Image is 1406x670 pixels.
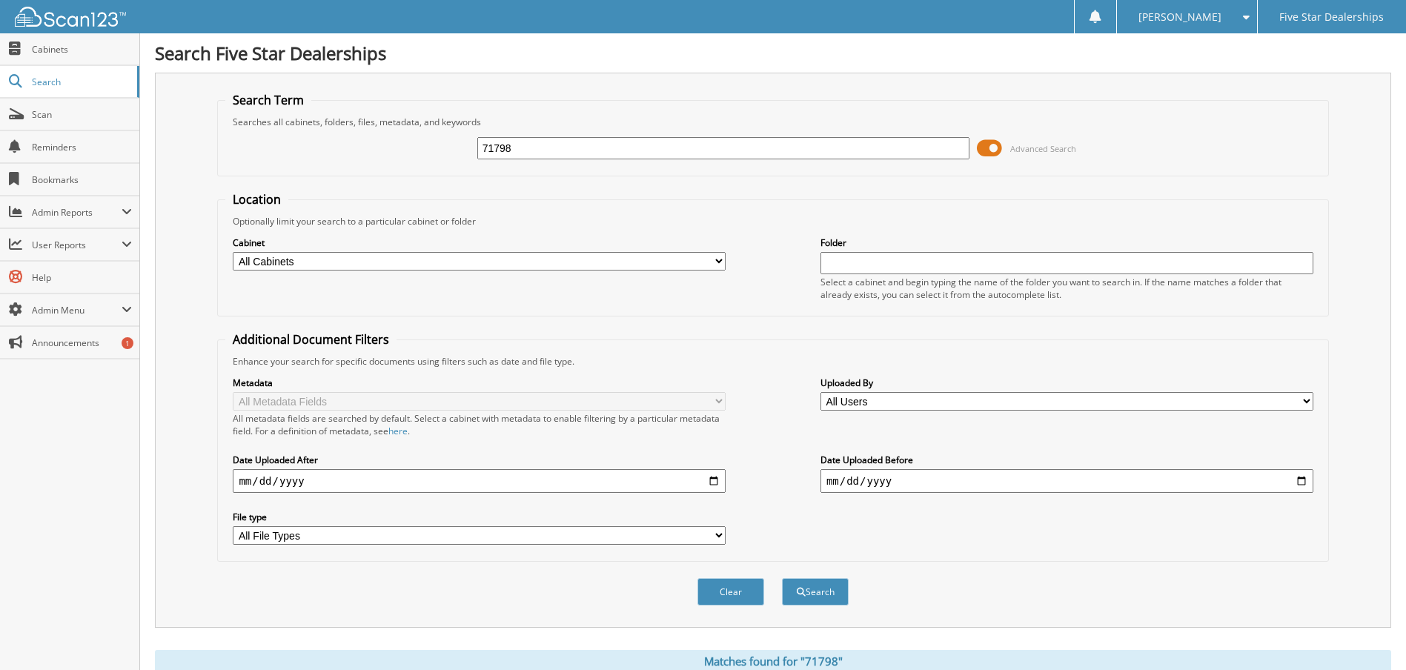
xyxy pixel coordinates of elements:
span: Announcements [32,336,132,349]
button: Search [782,578,849,606]
input: start [233,469,726,493]
label: Metadata [233,377,726,389]
span: Scan [32,108,132,121]
h1: Search Five Star Dealerships [155,41,1391,65]
legend: Additional Document Filters [225,331,397,348]
legend: Search Term [225,92,311,108]
span: Five Star Dealerships [1279,13,1384,21]
label: File type [233,511,726,523]
span: [PERSON_NAME] [1138,13,1221,21]
label: Cabinet [233,236,726,249]
div: Enhance your search for specific documents using filters such as date and file type. [225,355,1320,368]
span: User Reports [32,239,122,251]
span: Cabinets [32,43,132,56]
div: All metadata fields are searched by default. Select a cabinet with metadata to enable filtering b... [233,412,726,437]
label: Date Uploaded Before [820,454,1313,466]
div: Select a cabinet and begin typing the name of the folder you want to search in. If the name match... [820,276,1313,301]
button: Clear [697,578,764,606]
div: Searches all cabinets, folders, files, metadata, and keywords [225,116,1320,128]
div: 1 [122,337,133,349]
span: Search [32,76,130,88]
div: Optionally limit your search to a particular cabinet or folder [225,215,1320,228]
span: Reminders [32,141,132,153]
label: Folder [820,236,1313,249]
span: Help [32,271,132,284]
img: scan123-logo-white.svg [15,7,126,27]
label: Date Uploaded After [233,454,726,466]
label: Uploaded By [820,377,1313,389]
span: Admin Menu [32,304,122,316]
span: Advanced Search [1010,143,1076,154]
legend: Location [225,191,288,208]
span: Admin Reports [32,206,122,219]
a: here [388,425,408,437]
span: Bookmarks [32,173,132,186]
input: end [820,469,1313,493]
